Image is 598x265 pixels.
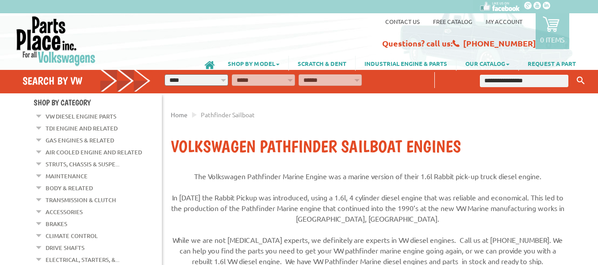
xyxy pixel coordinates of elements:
a: Accessories [46,206,83,218]
a: Air Cooled Engine and Related [46,146,142,158]
p: 0 items [540,35,565,44]
a: Home [171,111,188,119]
h4: Shop By Category [34,98,162,107]
a: INDUSTRIAL ENGINE & PARTS [356,56,456,71]
a: Struts, Chassis & Suspe... [46,158,119,170]
a: Maintenance [46,170,88,182]
a: Contact us [385,18,420,25]
a: SCRATCH & DENT [289,56,355,71]
a: VW Diesel Engine Parts [46,111,116,122]
img: Parts Place Inc! [15,15,96,66]
a: Gas Engines & Related [46,134,114,146]
a: Free Catalog [433,18,472,25]
a: 0 items [536,13,569,49]
span: In [DATE] the Rabbit Pickup was introduced, using a 1.6l, 4 cylinder diesel engine that was relia... [171,193,564,223]
span: The Volkswagen Pathfinder Marine Engine was a marine version of their 1.6l Rabbit pick-up truck d... [194,172,541,181]
a: Drive Shafts [46,242,84,253]
h1: Volkswagen Pathfinder Sailboat Engines [171,136,564,157]
a: OUR CATALOG [456,56,518,71]
a: Transmission & Clutch [46,194,116,206]
a: Climate Control [46,230,98,242]
a: Brakes [46,218,67,230]
h4: Search by VW [23,74,151,87]
span: Pathfinder Sailboat [201,111,255,119]
a: SHOP BY MODEL [219,56,288,71]
button: Keyword Search [574,73,587,88]
a: Body & Related [46,182,93,194]
a: My Account [486,18,522,25]
a: REQUEST A PART [519,56,585,71]
a: TDI Engine and Related [46,123,118,134]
